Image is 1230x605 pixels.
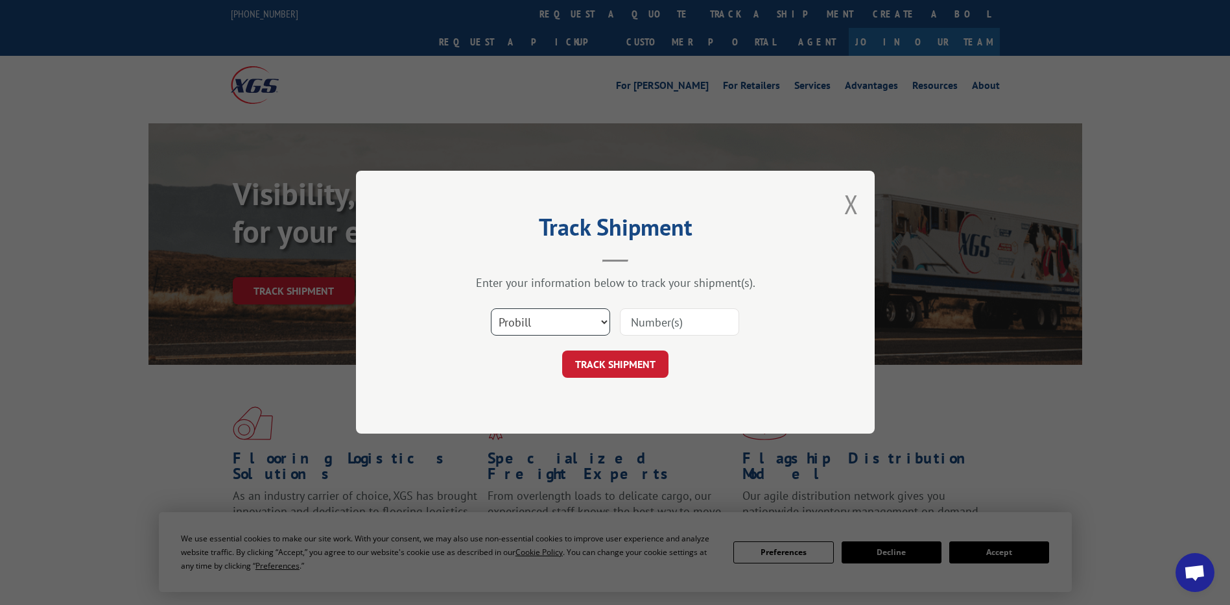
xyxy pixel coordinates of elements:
div: Enter your information below to track your shipment(s). [421,276,810,291]
h2: Track Shipment [421,218,810,243]
div: Open chat [1176,553,1214,592]
button: TRACK SHIPMENT [562,351,668,378]
input: Number(s) [620,309,739,336]
button: Close modal [844,187,858,221]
